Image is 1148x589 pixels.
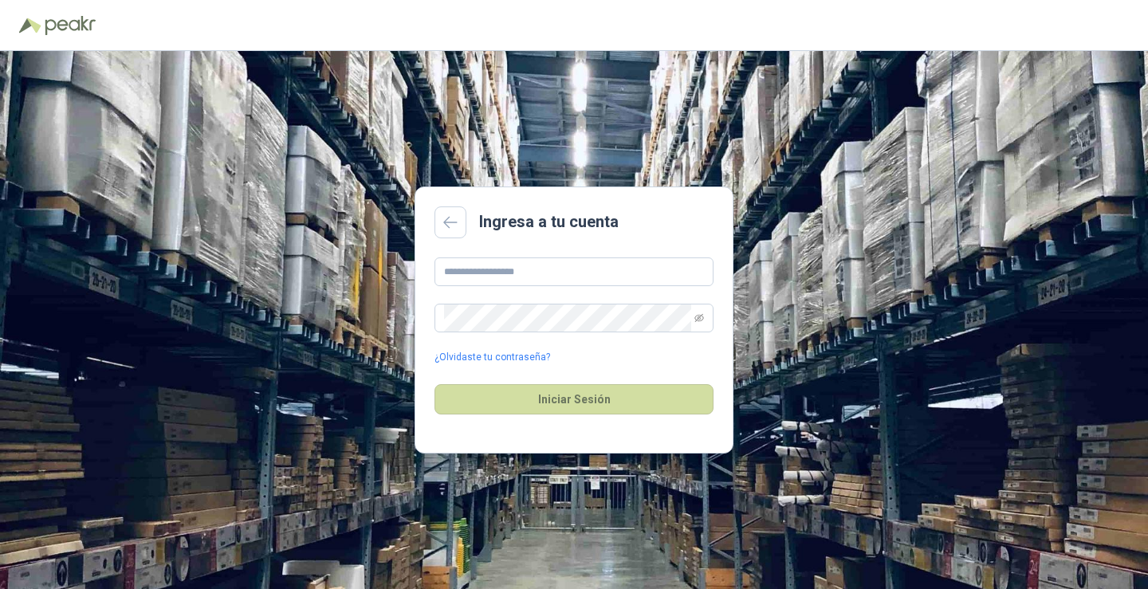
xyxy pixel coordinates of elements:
img: Peakr [45,16,96,35]
span: eye-invisible [694,313,704,323]
h2: Ingresa a tu cuenta [479,210,619,234]
a: ¿Olvidaste tu contraseña? [434,350,550,365]
button: Iniciar Sesión [434,384,714,414]
img: Logo [19,18,41,33]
